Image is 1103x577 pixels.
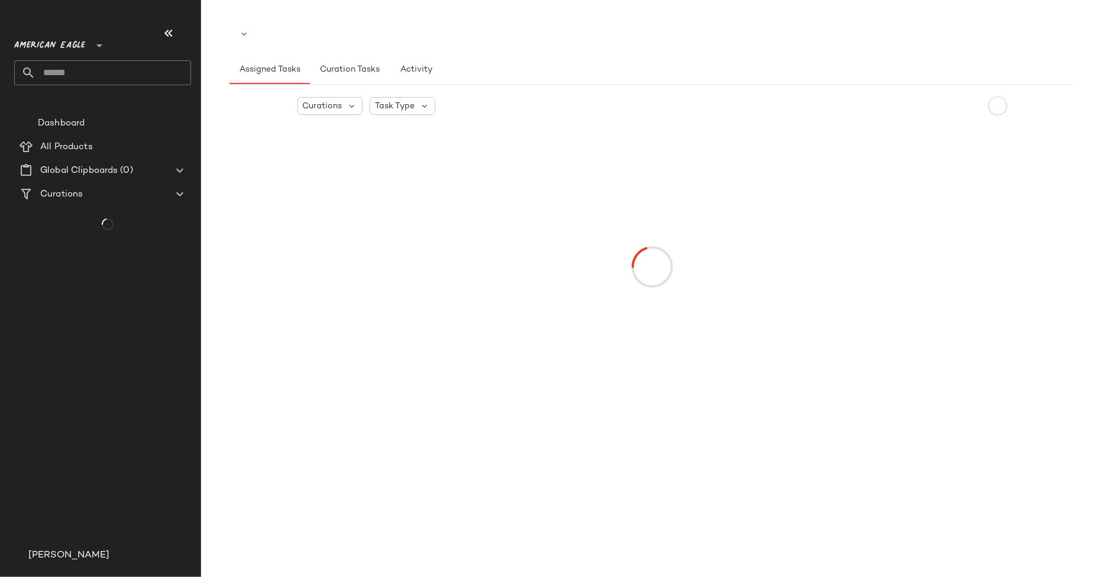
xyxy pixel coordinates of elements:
[14,32,85,53] span: American Eagle
[28,549,109,563] span: [PERSON_NAME]
[303,100,342,112] span: Curations
[40,140,93,154] span: All Products
[40,188,83,201] span: Curations
[375,100,415,112] span: Task Type
[239,65,300,75] span: Assigned Tasks
[38,117,85,130] span: Dashboard
[400,65,432,75] span: Activity
[319,65,380,75] span: Curation Tasks
[40,164,118,178] span: Global Clipboards
[118,164,132,178] span: (0)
